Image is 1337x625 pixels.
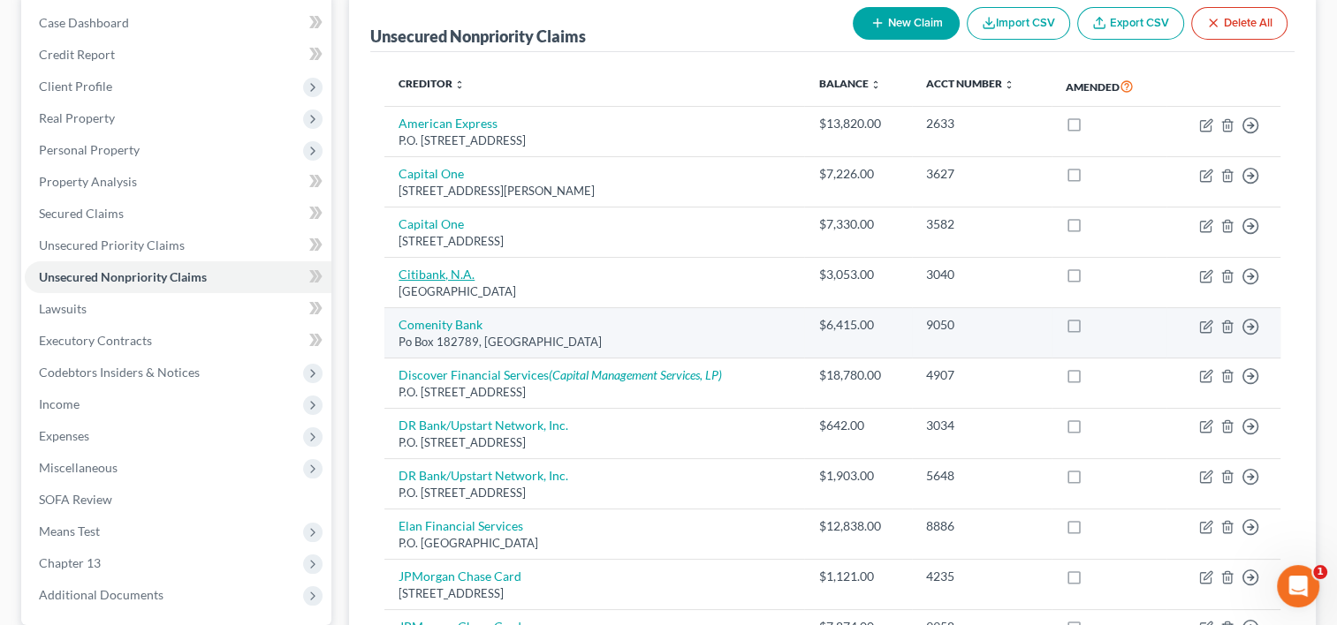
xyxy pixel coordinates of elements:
[39,587,163,602] span: Additional Documents
[39,142,140,157] span: Personal Property
[926,115,1037,132] div: 2633
[399,233,790,250] div: [STREET_ADDRESS]
[818,568,898,585] div: $1,121.00
[399,384,790,401] div: P.O. [STREET_ADDRESS]
[818,77,880,90] a: Balance unfold_more
[818,266,898,283] div: $3,053.00
[818,366,898,384] div: $18,780.00
[399,166,464,181] a: Capital One
[25,198,331,230] a: Secured Claims
[399,518,523,533] a: Elan Financial Services
[39,237,185,252] span: Unsecured Priority Claims
[25,166,331,198] a: Property Analysis
[399,283,790,300] div: [GEOGRAPHIC_DATA]
[399,569,521,584] a: JPMorgan Chase Card
[926,316,1037,334] div: 9050
[926,77,1014,90] a: Acct Number unfold_more
[39,428,89,443] span: Expenses
[818,165,898,183] div: $7,226.00
[1052,66,1166,107] th: Amended
[399,367,722,382] a: Discover Financial Services(Capital Management Services, LP)
[39,110,115,125] span: Real Property
[399,116,498,131] a: American Express
[549,367,722,382] i: (Capital Management Services, LP)
[399,317,482,332] a: Comenity Bank
[399,535,790,552] div: P.O. [GEOGRAPHIC_DATA]
[967,7,1070,40] button: Import CSV
[870,79,880,90] i: unfold_more
[399,485,790,501] div: P.O. [STREET_ADDRESS]
[818,467,898,485] div: $1,903.00
[399,77,465,90] a: Creditor unfold_more
[39,269,207,284] span: Unsecured Nonpriority Claims
[25,293,331,325] a: Lawsuits
[399,267,475,282] a: Citibank, N.A.
[399,585,790,602] div: [STREET_ADDRESS]
[39,47,115,62] span: Credit Report
[1004,79,1014,90] i: unfold_more
[853,7,960,40] button: New Claim
[25,7,331,39] a: Case Dashboard
[39,523,100,538] span: Means Test
[39,15,129,30] span: Case Dashboard
[926,467,1037,485] div: 5648
[399,468,568,483] a: DR Bank/Upstart Network, Inc.
[370,26,586,47] div: Unsecured Nonpriority Claims
[926,517,1037,535] div: 8886
[926,366,1037,384] div: 4907
[25,325,331,357] a: Executory Contracts
[399,434,790,451] div: P.O. [STREET_ADDRESS]
[39,555,101,570] span: Chapter 13
[39,333,152,348] span: Executory Contracts
[818,417,898,434] div: $642.00
[39,206,124,221] span: Secured Claims
[926,568,1037,585] div: 4235
[39,365,200,380] span: Codebtors Insiders & Notices
[818,316,898,334] div: $6,415.00
[926,417,1037,434] div: 3034
[399,418,568,433] a: DR Bank/Upstart Network, Inc.
[25,39,331,71] a: Credit Report
[926,165,1037,183] div: 3627
[1191,7,1288,40] button: Delete All
[1277,565,1319,607] iframe: Intercom live chat
[399,334,790,350] div: Po Box 182789, [GEOGRAPHIC_DATA]
[1313,565,1327,579] span: 1
[818,517,898,535] div: $12,838.00
[39,396,80,411] span: Income
[454,79,465,90] i: unfold_more
[25,484,331,516] a: SOFA Review
[39,460,118,475] span: Miscellaneous
[399,183,790,200] div: [STREET_ADDRESS][PERSON_NAME]
[818,215,898,233] div: $7,330.00
[926,215,1037,233] div: 3582
[1077,7,1184,40] a: Export CSV
[39,79,112,94] span: Client Profile
[25,230,331,261] a: Unsecured Priority Claims
[926,266,1037,283] div: 3040
[25,261,331,293] a: Unsecured Nonpriority Claims
[399,132,790,149] div: P.O. [STREET_ADDRESS]
[39,301,87,316] span: Lawsuits
[39,174,137,189] span: Property Analysis
[39,492,112,507] span: SOFA Review
[818,115,898,132] div: $13,820.00
[399,216,464,231] a: Capital One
